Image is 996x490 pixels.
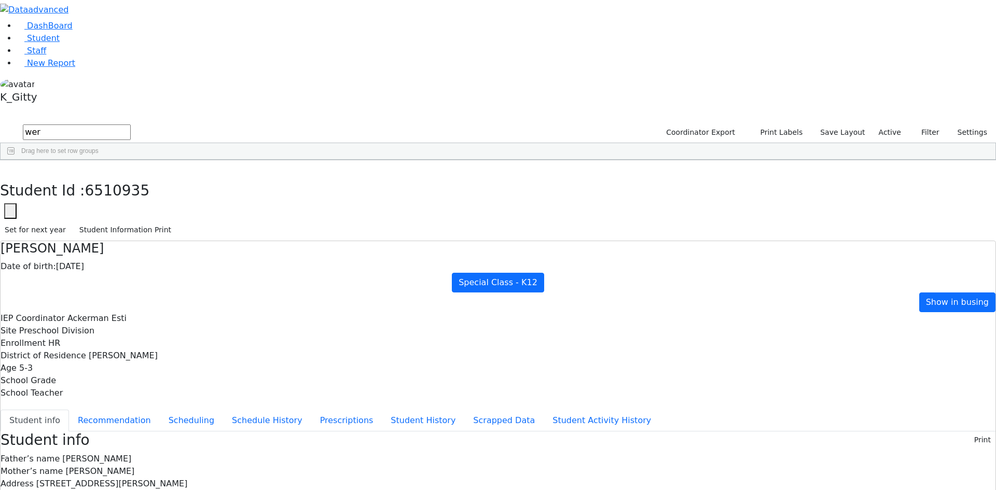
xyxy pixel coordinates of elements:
[1,260,995,273] div: [DATE]
[17,33,60,43] a: Student
[17,58,75,68] a: New Report
[544,410,660,431] button: Student Activity History
[1,362,17,374] label: Age
[944,124,992,141] button: Settings
[748,124,807,141] button: Print Labels
[908,124,944,141] button: Filter
[452,273,544,292] a: Special Class - K12
[85,182,150,199] span: 6510935
[659,124,740,141] button: Coordinator Export
[1,478,34,490] label: Address
[1,453,60,465] label: Father’s name
[1,431,90,449] h3: Student info
[19,363,33,373] span: 5-3
[1,260,56,273] label: Date of birth:
[223,410,311,431] button: Schedule History
[382,410,464,431] button: Student History
[970,432,995,448] button: Print
[65,466,134,476] span: [PERSON_NAME]
[1,325,17,337] label: Site
[27,33,60,43] span: Student
[919,292,995,312] a: Show in busing
[17,46,46,55] a: Staff
[27,46,46,55] span: Staff
[62,454,131,464] span: [PERSON_NAME]
[21,147,99,155] span: Drag here to set row groups
[27,21,73,31] span: DashBoard
[19,326,94,335] span: Preschool Division
[67,313,127,323] span: Ackerman Esti
[23,124,131,140] input: Search
[36,479,188,488] span: [STREET_ADDRESS][PERSON_NAME]
[874,124,906,141] label: Active
[27,58,75,68] span: New Report
[1,337,46,349] label: Enrollment
[48,338,60,348] span: HR
[926,297,989,307] span: Show in busing
[1,241,995,256] h4: [PERSON_NAME]
[89,351,158,360] span: [PERSON_NAME]
[815,124,869,141] button: Save Layout
[160,410,223,431] button: Scheduling
[311,410,382,431] button: Prescriptions
[1,387,63,399] label: School Teacher
[75,222,176,238] button: Student Information Print
[464,410,544,431] button: Scrapped Data
[1,410,69,431] button: Student info
[69,410,160,431] button: Recommendation
[1,312,65,325] label: IEP Coordinator
[1,374,56,387] label: School Grade
[1,465,63,478] label: Mother’s name
[1,349,86,362] label: District of Residence
[17,21,73,31] a: DashBoard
